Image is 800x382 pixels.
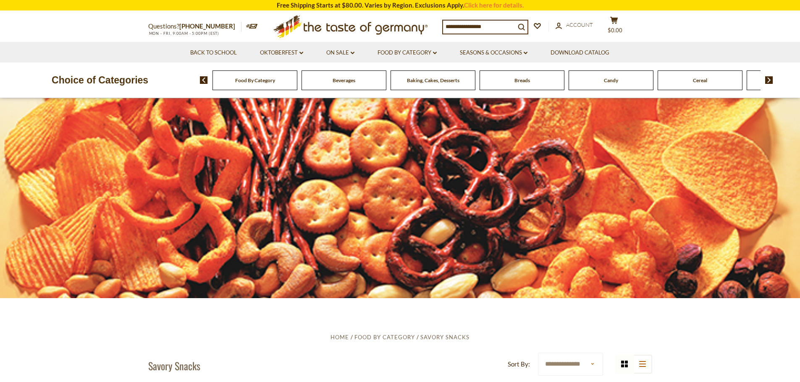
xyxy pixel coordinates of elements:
[354,334,415,340] a: Food By Category
[551,48,609,57] a: Download Catalog
[330,334,349,340] a: Home
[602,16,627,37] button: $0.00
[460,48,527,57] a: Seasons & Occasions
[604,77,618,83] a: Candy
[566,21,593,28] span: Account
[765,76,773,84] img: next arrow
[333,77,355,83] a: Beverages
[148,21,241,32] p: Questions?
[326,48,354,57] a: On Sale
[464,1,524,9] a: Click here for details.
[200,76,208,84] img: previous arrow
[608,27,622,34] span: $0.00
[514,77,530,83] a: Breads
[693,77,707,83] a: Cereal
[378,48,437,57] a: Food By Category
[508,359,530,369] label: Sort By:
[148,31,220,36] span: MON - FRI, 9:00AM - 5:00PM (EST)
[190,48,237,57] a: Back to School
[148,359,200,372] h1: Savory Snacks
[235,77,275,83] a: Food By Category
[179,22,235,30] a: [PHONE_NUMBER]
[420,334,470,340] a: Savory Snacks
[260,48,303,57] a: Oktoberfest
[407,77,459,83] a: Baking, Cakes, Desserts
[556,21,593,30] a: Account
